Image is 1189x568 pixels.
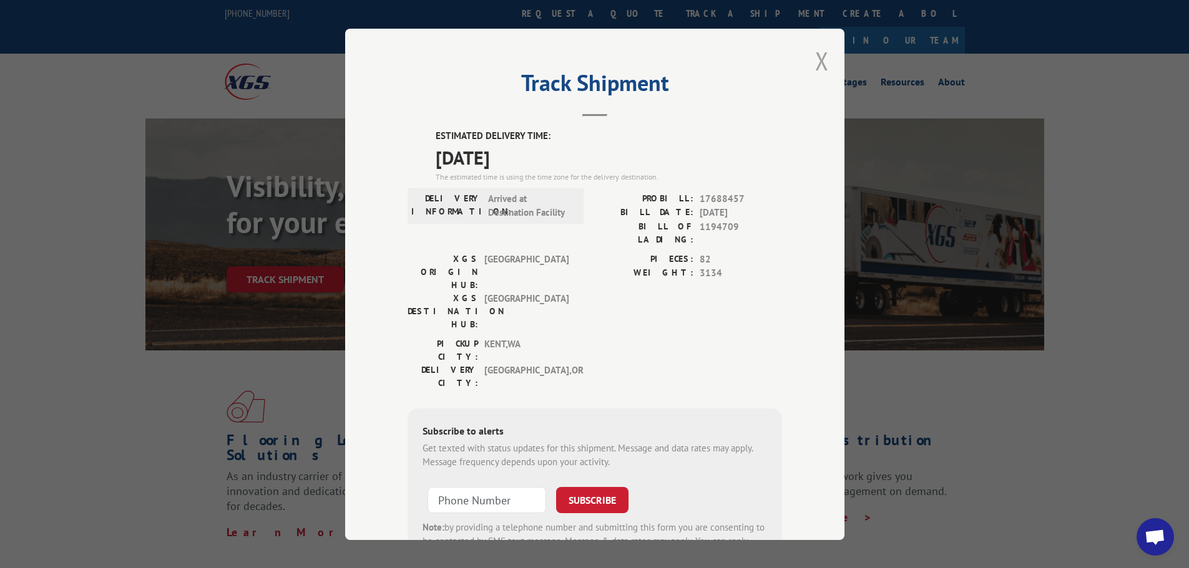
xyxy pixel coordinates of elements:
[700,252,782,266] span: 82
[556,486,629,513] button: SUBSCRIBE
[1137,518,1174,556] div: Open chat
[700,219,782,246] span: 1194709
[436,129,782,143] label: ESTIMATED DELIVERY TIME:
[408,74,782,98] h2: Track Shipment
[700,206,782,220] span: [DATE]
[408,337,478,363] label: PICKUP CITY:
[423,520,767,562] div: by providing a telephone number and submitting this form you are consenting to be contacted by SM...
[423,521,444,532] strong: Note:
[595,266,693,281] label: WEIGHT:
[595,219,693,246] label: BILL OF LADING:
[700,266,782,281] span: 3134
[700,191,782,206] span: 17688457
[484,291,569,330] span: [GEOGRAPHIC_DATA]
[428,486,546,513] input: Phone Number
[595,206,693,220] label: BILL DATE:
[815,44,829,77] button: Close modal
[488,191,572,219] span: Arrived at Destination Facility
[408,363,478,389] label: DELIVERY CITY:
[484,363,569,389] span: [GEOGRAPHIC_DATA] , OR
[411,191,482,219] label: DELIVERY INFORMATION:
[436,171,782,182] div: The estimated time is using the time zone for the delivery destination.
[423,441,767,469] div: Get texted with status updates for this shipment. Message and data rates may apply. Message frequ...
[484,252,569,291] span: [GEOGRAPHIC_DATA]
[484,337,569,363] span: KENT , WA
[595,191,693,206] label: PROBILL:
[408,291,478,330] label: XGS DESTINATION HUB:
[423,423,767,441] div: Subscribe to alerts
[408,252,478,291] label: XGS ORIGIN HUB:
[436,143,782,171] span: [DATE]
[595,252,693,266] label: PIECES:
